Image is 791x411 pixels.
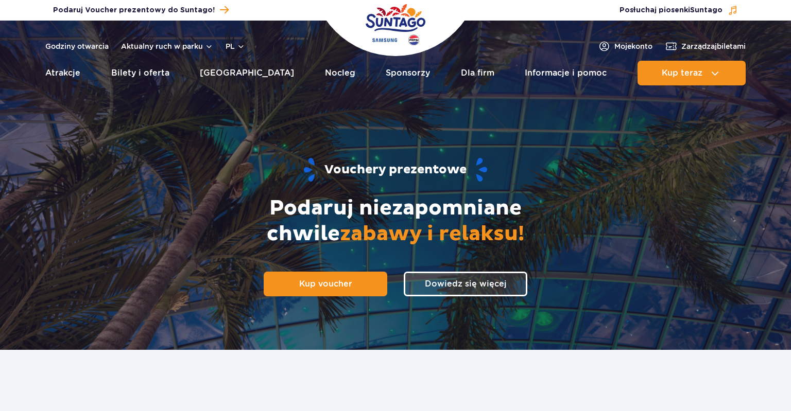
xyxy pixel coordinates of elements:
a: Kup voucher [264,272,387,296]
a: Sponsorzy [386,61,430,85]
button: Aktualny ruch w parku [121,42,213,50]
h1: Vouchery prezentowe [64,157,727,183]
a: Mojekonto [598,40,652,52]
span: Kup teraz [662,68,702,78]
span: Kup voucher [299,279,352,289]
a: Podaruj Voucher prezentowy do Suntago! [53,3,229,17]
span: zabawy i relaksu! [340,221,524,247]
a: [GEOGRAPHIC_DATA] [200,61,294,85]
a: Godziny otwarcia [45,41,109,51]
span: Zarządzaj biletami [681,41,746,51]
button: Kup teraz [638,61,746,85]
span: Suntago [690,7,723,14]
span: Podaruj Voucher prezentowy do Suntago! [53,5,215,15]
a: Informacje i pomoc [525,61,607,85]
a: Dla firm [461,61,494,85]
a: Nocleg [325,61,355,85]
span: Posłuchaj piosenki [620,5,723,15]
a: Zarządzajbiletami [665,40,746,52]
h2: Podaruj niezapomniane chwile [215,195,576,247]
button: pl [226,41,245,51]
span: Moje konto [614,41,652,51]
button: Posłuchaj piosenkiSuntago [620,5,738,15]
a: Atrakcje [45,61,80,85]
a: Dowiedz się więcej [404,272,527,296]
a: Bilety i oferta [111,61,169,85]
span: Dowiedz się więcej [425,279,507,289]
